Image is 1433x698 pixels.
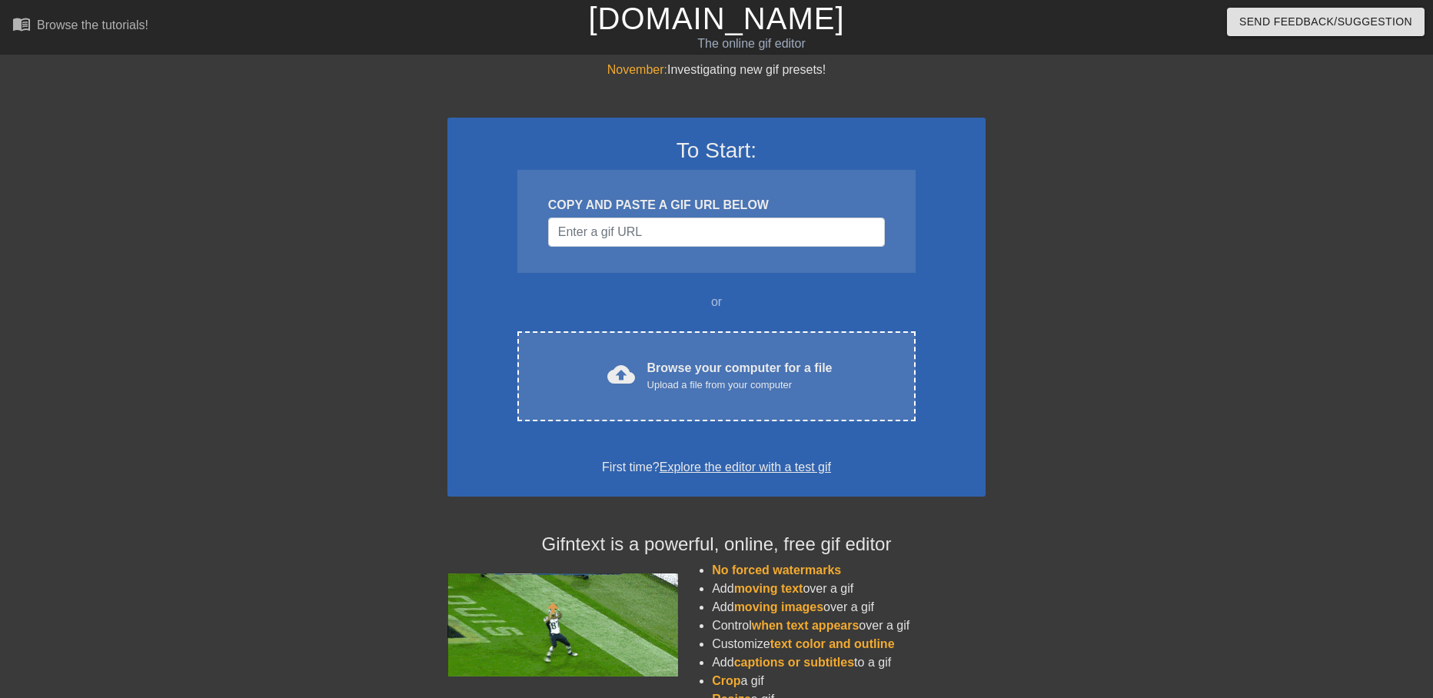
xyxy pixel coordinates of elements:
[712,674,740,687] span: Crop
[487,293,946,311] div: or
[12,15,148,38] a: Browse the tutorials!
[752,619,859,632] span: when text appears
[734,600,823,613] span: moving images
[1227,8,1425,36] button: Send Feedback/Suggestion
[467,458,966,477] div: First time?
[712,653,986,672] li: Add to a gif
[734,656,854,669] span: captions or subtitles
[548,218,885,247] input: Username
[447,533,986,556] h4: Gifntext is a powerful, online, free gif editor
[712,563,841,577] span: No forced watermarks
[647,377,833,393] div: Upload a file from your computer
[647,359,833,393] div: Browse your computer for a file
[37,18,148,32] div: Browse the tutorials!
[607,361,635,388] span: cloud_upload
[548,196,885,214] div: COPY AND PASTE A GIF URL BELOW
[712,672,986,690] li: a gif
[770,637,895,650] span: text color and outline
[12,15,31,33] span: menu_book
[485,35,1017,53] div: The online gif editor
[712,617,986,635] li: Control over a gif
[712,580,986,598] li: Add over a gif
[588,2,844,35] a: [DOMAIN_NAME]
[712,598,986,617] li: Add over a gif
[467,138,966,164] h3: To Start:
[660,460,831,474] a: Explore the editor with a test gif
[712,635,986,653] li: Customize
[1239,12,1412,32] span: Send Feedback/Suggestion
[447,61,986,79] div: Investigating new gif presets!
[607,63,667,76] span: November:
[734,582,803,595] span: moving text
[447,573,678,676] img: football_small.gif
